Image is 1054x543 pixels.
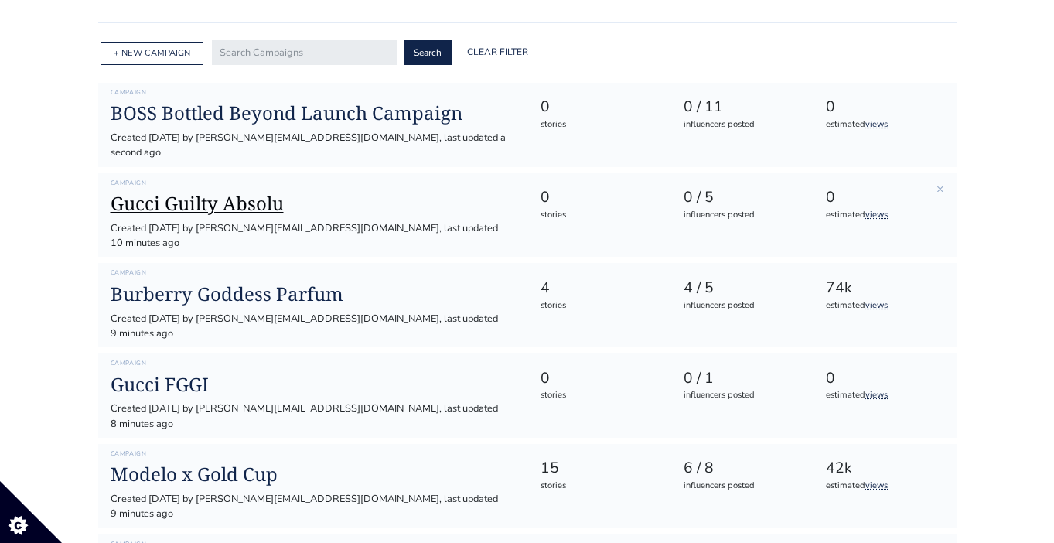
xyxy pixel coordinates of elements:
[404,40,452,65] button: Search
[684,299,799,312] div: influencers posted
[541,96,656,118] div: 0
[111,131,516,160] div: Created [DATE] by [PERSON_NAME][EMAIL_ADDRESS][DOMAIN_NAME], last updated a second ago
[541,118,656,131] div: stories
[684,389,799,402] div: influencers posted
[111,283,516,306] a: Burberry Goddess Parfum
[684,367,799,390] div: 0 / 1
[826,96,941,118] div: 0
[111,401,516,431] div: Created [DATE] by [PERSON_NAME][EMAIL_ADDRESS][DOMAIN_NAME], last updated 8 minutes ago
[826,118,941,131] div: estimated
[684,457,799,480] div: 6 / 8
[111,492,516,521] div: Created [DATE] by [PERSON_NAME][EMAIL_ADDRESS][DOMAIN_NAME], last updated 9 minutes ago
[111,360,516,367] h6: Campaign
[865,480,888,491] a: views
[111,193,516,215] a: Gucci Guilty Absolu
[826,277,941,299] div: 74k
[865,209,888,220] a: views
[826,457,941,480] div: 42k
[826,186,941,209] div: 0
[936,180,944,197] a: ×
[111,374,516,396] a: Gucci FGGI
[826,209,941,222] div: estimated
[541,186,656,209] div: 0
[826,389,941,402] div: estimated
[111,179,516,187] h6: Campaign
[826,367,941,390] div: 0
[684,96,799,118] div: 0 / 11
[684,118,799,131] div: influencers posted
[826,299,941,312] div: estimated
[111,89,516,97] h6: Campaign
[111,102,516,125] a: BOSS Bottled Beyond Launch Campaign
[114,47,190,59] a: + NEW CAMPAIGN
[541,299,656,312] div: stories
[541,457,656,480] div: 15
[826,480,941,493] div: estimated
[684,186,799,209] div: 0 / 5
[865,299,888,311] a: views
[684,209,799,222] div: influencers posted
[684,277,799,299] div: 4 / 5
[111,312,516,341] div: Created [DATE] by [PERSON_NAME][EMAIL_ADDRESS][DOMAIN_NAME], last updated 9 minutes ago
[541,367,656,390] div: 0
[111,463,516,486] a: Modelo x Gold Cup
[111,269,516,277] h6: Campaign
[865,389,888,401] a: views
[111,450,516,458] h6: Campaign
[865,118,888,130] a: views
[541,389,656,402] div: stories
[541,209,656,222] div: stories
[541,480,656,493] div: stories
[212,40,397,65] input: Search Campaigns
[684,480,799,493] div: influencers posted
[541,277,656,299] div: 4
[111,221,516,251] div: Created [DATE] by [PERSON_NAME][EMAIL_ADDRESS][DOMAIN_NAME], last updated 10 minutes ago
[458,40,537,65] a: Clear Filter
